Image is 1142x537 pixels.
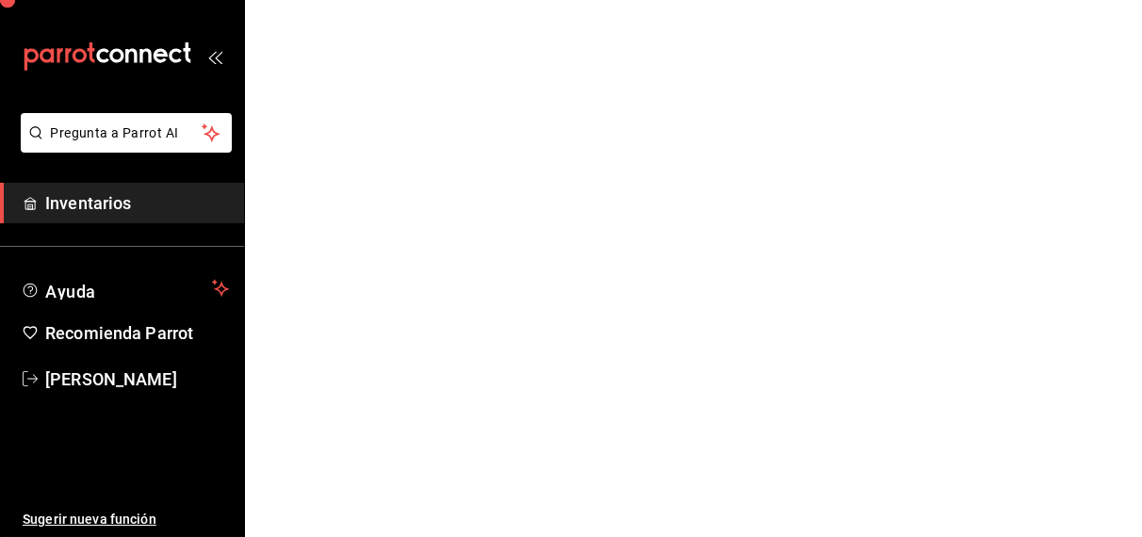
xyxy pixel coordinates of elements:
[21,113,232,153] button: Pregunta a Parrot AI
[207,49,222,64] button: open_drawer_menu
[23,510,229,529] span: Sugerir nueva función
[45,190,229,216] span: Inventarios
[45,320,229,346] span: Recomienda Parrot
[45,366,229,392] span: [PERSON_NAME]
[51,123,203,143] span: Pregunta a Parrot AI
[13,137,232,156] a: Pregunta a Parrot AI
[45,277,204,300] span: Ayuda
